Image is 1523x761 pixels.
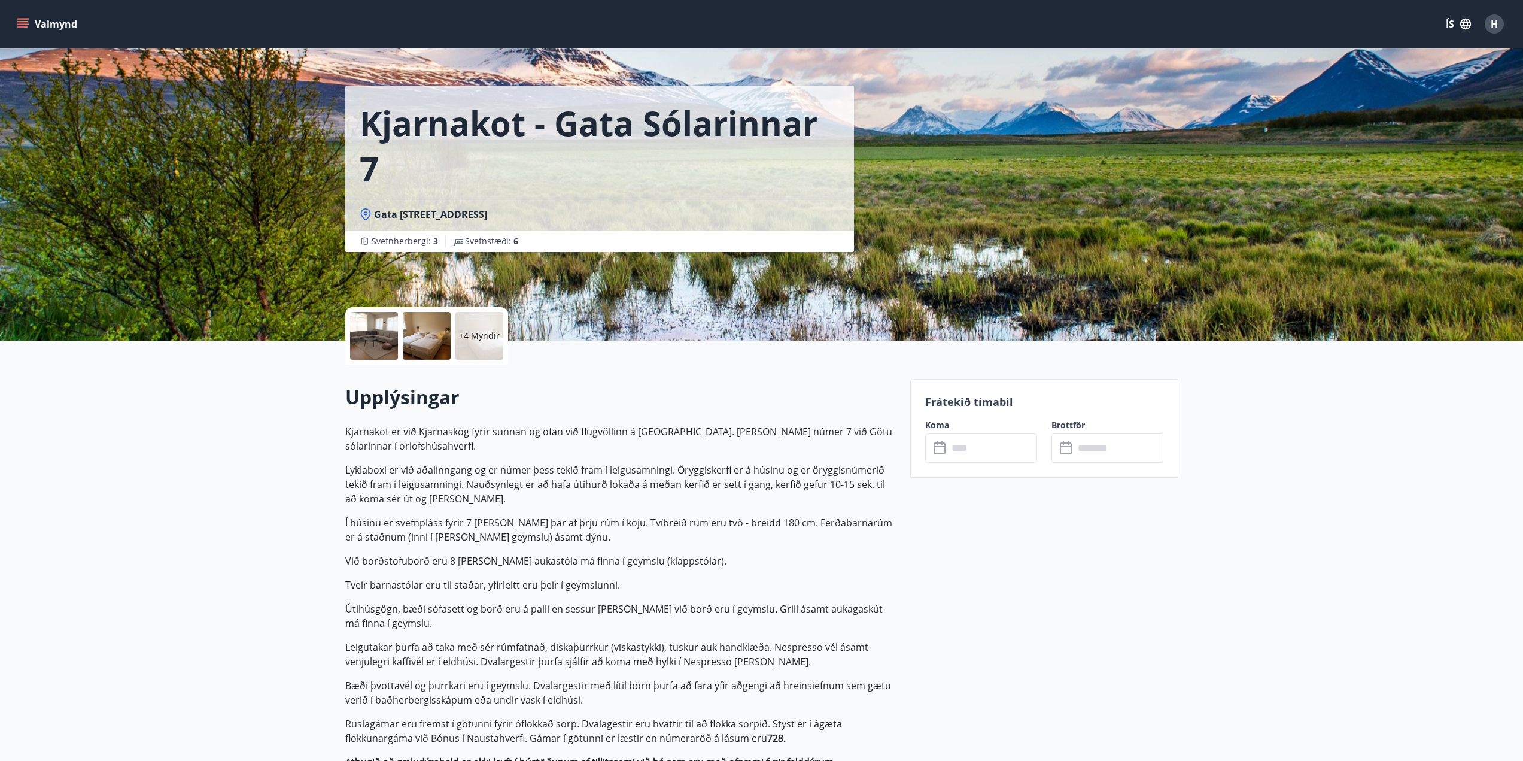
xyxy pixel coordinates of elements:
[767,732,786,745] strong: 728.
[372,235,438,247] span: Svefnherbergi :
[345,425,896,453] p: Kjarnakot er við Kjarnaskóg fyrir sunnan og ofan við flugvöllinn á [GEOGRAPHIC_DATA]. [PERSON_NAM...
[925,394,1163,410] p: Frátekið tímabil
[14,13,82,35] button: menu
[374,208,487,221] span: Gata [STREET_ADDRESS]
[345,516,896,544] p: Í húsinu er svefnpláss fyrir 7 [PERSON_NAME] þar af þrjú rúm í koju. Tvíbreið rúm eru tvö - breid...
[1051,419,1163,431] label: Brottför
[345,384,896,410] h2: Upplýsingar
[1439,13,1478,35] button: ÍS
[345,717,896,745] p: Ruslagámar eru fremst í götunni fyrir óflokkað sorp. Dvalagestir eru hvattir til að flokka sorpið...
[345,640,896,669] p: Leigutakar þurfa að taka með sér rúmfatnað, diskaþurrkur (viskastykki), tuskur auk handklæða. Nes...
[1491,17,1498,31] span: H
[360,100,840,191] h1: Kjarnakot - Gata sólarinnar 7
[345,463,896,506] p: Lyklaboxi er við aðalinngang og er númer þess tekið fram í leigusamningi. Öryggiskerfi er á húsin...
[459,330,500,342] p: +4 Myndir
[345,554,896,568] p: Við borðstofuborð eru 8 [PERSON_NAME] aukastóla má finna í geymslu (klappstólar).
[433,235,438,247] span: 3
[465,235,518,247] span: Svefnstæði :
[513,235,518,247] span: 6
[345,578,896,592] p: Tveir barnastólar eru til staðar, yfirleitt eru þeir í geymslunni.
[345,602,896,630] p: Útihúsgögn, bæði sófasett og borð eru á palli en sessur [PERSON_NAME] við borð eru í geymslu. Gri...
[925,419,1037,431] label: Koma
[345,678,896,707] p: Bæði þvottavél og þurrkari eru í geymslu. Dvalargestir með lítil börn þurfa að fara yfir aðgengi ...
[1480,10,1509,38] button: H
